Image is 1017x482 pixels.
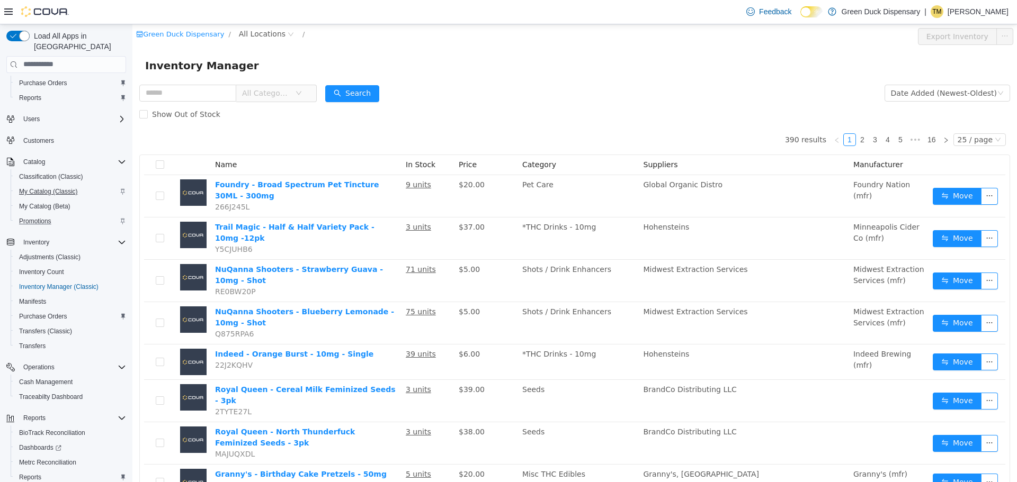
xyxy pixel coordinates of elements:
button: icon: ellipsis [849,206,866,223]
u: 75 units [273,283,304,292]
button: Inventory Count [11,265,130,279]
button: icon: swapMove [800,449,849,466]
a: Purchase Orders [15,310,72,323]
span: Midwest Extraction Services [511,241,615,249]
span: Suppliers [511,136,546,144]
span: $5.00 [326,241,347,249]
p: [PERSON_NAME] [948,5,1009,18]
button: icon: ellipsis [849,368,866,385]
span: Purchase Orders [15,310,126,323]
div: Date Added (Newest-Oldest) [759,61,864,77]
li: 4 [749,109,762,122]
span: Cash Management [15,376,126,388]
span: ••• [774,109,791,122]
span: $37.00 [326,198,352,207]
span: Midwest Extraction Services (mfr) [721,283,792,303]
span: 2TYTE27L [83,383,119,392]
span: Adjustments (Classic) [15,251,126,263]
li: 16 [791,109,807,122]
span: / [170,6,172,14]
button: icon: swapMove [800,329,849,346]
a: Foundry - Broad Spectrum Pet Tincture 30ML - 300mg [83,156,247,176]
button: Transfers (Classic) [11,324,130,339]
button: icon: swapMove [800,248,849,265]
td: *THC Drinks - 10mg [386,193,507,235]
span: Category [390,136,424,144]
button: My Catalog (Beta) [11,199,130,214]
span: $20.00 [326,156,352,165]
span: Inventory Manager (Classic) [19,283,99,291]
span: Purchase Orders [19,79,67,87]
li: 390 results [653,109,694,122]
a: NuQanna Shooters - Strawberry Guava - 10mg - Shot [83,241,251,260]
span: Transfers [15,340,126,352]
button: icon: ellipsis [849,248,866,265]
span: BrandCo Distributing LLC [511,403,604,412]
span: RE0BW20P [83,263,123,271]
a: 5 [762,110,774,121]
button: Traceabilty Dashboard [11,389,130,404]
button: icon: ellipsis [864,4,881,21]
i: icon: right [810,113,817,119]
span: Feedback [759,6,791,17]
a: 3 [737,110,748,121]
button: Classification (Classic) [11,169,130,184]
button: Catalog [2,154,130,169]
div: 25 / page [825,110,860,121]
span: Promotions [19,217,51,225]
span: Midwest Extraction Services (mfr) [721,241,792,260]
span: Name [83,136,104,144]
span: Reports [15,92,126,104]
span: Load All Apps in [GEOGRAPHIC_DATA] [30,31,126,52]
button: Inventory Manager (Classic) [11,279,130,294]
button: My Catalog (Classic) [11,184,130,199]
p: | [924,5,926,18]
i: icon: down [163,66,169,73]
button: Users [19,113,44,125]
button: icon: swapMove [800,411,849,428]
span: Q875RPA6 [83,305,122,314]
span: Minneapolis Cider Co (mfr) [721,198,787,218]
button: Purchase Orders [11,76,130,90]
span: Users [19,113,126,125]
span: Foundry Nation (mfr) [721,156,778,176]
button: Transfers [11,339,130,353]
li: 5 [762,109,774,122]
img: Royal Queen - North Thunderfuck Feminized Seeds - 3pk placeholder [48,402,74,429]
a: Transfers [15,340,50,352]
span: Hohensteins [511,198,557,207]
u: 39 units [273,325,304,334]
a: Feedback [742,1,796,22]
button: Operations [19,361,59,374]
span: / [96,6,98,14]
a: Granny's - Birthday Cake Pretzels - 50mg [83,445,254,454]
img: NuQanna Shooters - Strawberry Guava - 10mg - Shot placeholder [48,240,74,266]
button: Reports [19,412,50,424]
button: icon: ellipsis [849,290,866,307]
a: Indeed - Orange Burst - 10mg - Single [83,325,241,334]
button: icon: searchSearch [193,61,247,78]
a: Classification (Classic) [15,170,87,183]
span: Dark Mode [800,17,801,18]
span: $6.00 [326,325,347,334]
a: Transfers (Classic) [15,325,76,338]
span: Transfers (Classic) [19,327,72,335]
span: My Catalog (Beta) [15,200,126,213]
li: 2 [724,109,736,122]
a: NuQanna Shooters - Blueberry Lemonade - 10mg - Shot [83,283,262,303]
span: Promotions [15,215,126,228]
button: Users [2,112,130,126]
span: In Stock [273,136,303,144]
li: Next Page [807,109,820,122]
a: BioTrack Reconciliation [15,426,90,439]
span: Classification (Classic) [19,172,83,181]
u: 3 units [273,198,299,207]
span: Inventory [23,238,49,247]
button: icon: ellipsis [849,329,866,346]
span: All Locations [106,4,153,15]
button: icon: swapMove [800,290,849,307]
span: Dashboards [19,443,61,452]
td: Pet Care [386,151,507,193]
u: 5 units [273,445,299,454]
a: 1 [711,110,723,121]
